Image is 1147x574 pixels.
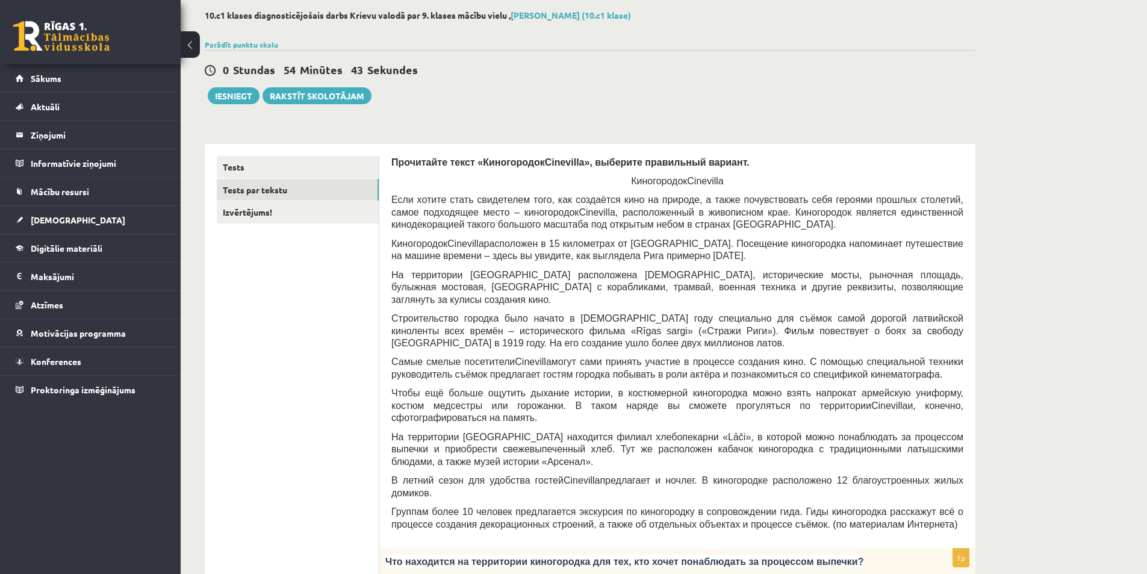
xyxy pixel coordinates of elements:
span: Digitālie materiāli [31,243,102,254]
span: », выберите правильный вариант. [584,157,749,167]
a: Mācību resursi [16,178,166,205]
legend: Maksājumi [31,263,166,290]
span: На территории [GEOGRAPHIC_DATA] расположена [DEMOGRAPHIC_DATA], исторические мосты, рыночная площ... [391,270,963,305]
a: Parādīt punktu skalu [205,40,278,49]
span: Cinevilla [871,401,907,411]
span: R [636,326,644,336]
a: Konferences [16,348,166,375]
span: предлагает и ночлег. В киногородке расположено 12 благоустроенных жилых домиков. [391,475,963,498]
a: Digitālie materiāli [16,234,166,262]
span: gas [646,326,662,336]
a: Ziņojumi [16,121,166,149]
a: [DEMOGRAPHIC_DATA] [16,206,166,234]
p: 1p [953,548,969,567]
a: Maksājumi [16,263,166,290]
span: », в которой можно понаблюдать за процессом выпечки и приобрести свежевыпеченный хлеб. Тут же рас... [391,432,963,467]
span: Прочитайте текст «Киногородок [391,157,545,167]
span: Строительство городка было начато в [DEMOGRAPHIC_DATA] году специально для съёмок самой дорогой л... [391,313,963,336]
span: Minūtes [300,63,343,76]
button: Iesniegt [208,87,260,104]
span: Группам более 10 человек предлагается экскурсия по киногородку в сопровождении гида. Гиды киногор... [391,507,963,529]
span: [DEMOGRAPHIC_DATA] [31,214,125,225]
a: Aktuāli [16,93,166,120]
span: Чтобы ещё больше ощутить дыхание истории, в костюмерной киногородка можно взять напрокат армейску... [391,388,963,411]
span: āč [733,432,744,442]
a: Tests [217,156,379,178]
span: Киногородок [631,176,687,186]
h2: 10.c1 klases diagnosticējošais darbs Krievu valodā par 9. klases mācību vielu , [205,10,975,20]
span: Sekundes [367,63,418,76]
span: Если хотите стать свидетелем того, как создаётся кино на природе, а также почувствовать себя геро... [391,195,963,217]
span: Motivācijas programma [31,328,126,338]
span: Mācību resursi [31,186,89,197]
span: Самые смелые посетители [391,357,515,367]
span: L [728,432,733,442]
span: 0 [223,63,229,76]
span: Sākums [31,73,61,84]
span: sargi [667,326,688,336]
span: Что находится на территории киногородка для тех, кто хочет понаблюдать за процессом выпечки? [385,557,863,567]
span: Aktuāli [31,101,60,112]
span: Cinevilla [545,157,585,167]
a: Sākums [16,64,166,92]
legend: Informatīvie ziņojumi [31,149,166,177]
a: Rakstīt skolotājam [263,87,371,104]
span: На территории [GEOGRAPHIC_DATA] находится филиал хлебопекарни « [391,432,728,442]
span: Cinevilla [447,239,483,249]
a: Rīgas 1. Tālmācības vidusskola [13,21,110,51]
span: Киногородок [391,239,447,249]
span: Cinevilla [515,357,551,367]
span: ī [643,326,645,336]
a: [PERSON_NAME] (10.c1 klase) [511,10,631,20]
a: Tests par tekstu [217,179,379,201]
a: Informatīvie ziņojumi [16,149,166,177]
span: 54 [284,63,296,76]
span: Cinevilla [564,475,600,485]
span: Atzīmes [31,299,63,310]
a: Atzīmes [16,291,166,319]
span: Cinevilla [687,176,723,186]
span: i [744,432,746,442]
span: могут сами принять участие в процессе создания кино. С помощью специальной техники руководитель с... [391,357,963,379]
legend: Ziņojumi [31,121,166,149]
span: Stundas [233,63,275,76]
a: Proktoringa izmēģinājums [16,376,166,404]
span: Proktoringa izmēģinājums [31,384,135,395]
span: Cinevilla [579,207,615,217]
span: 43 [351,63,363,76]
a: Izvērtējums! [217,201,379,223]
span: , расположенный в живописном крае. Киногородок является единственной кинодекорацией такого большо... [391,207,963,230]
span: Konferences [31,356,81,367]
span: В летний сезон для удобства гостей [391,475,564,485]
span: расположен в 15 километрах от [GEOGRAPHIC_DATA]. Посещение киногородка напоминает путешествие на ... [391,239,963,261]
a: Motivācijas programma [16,319,166,347]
